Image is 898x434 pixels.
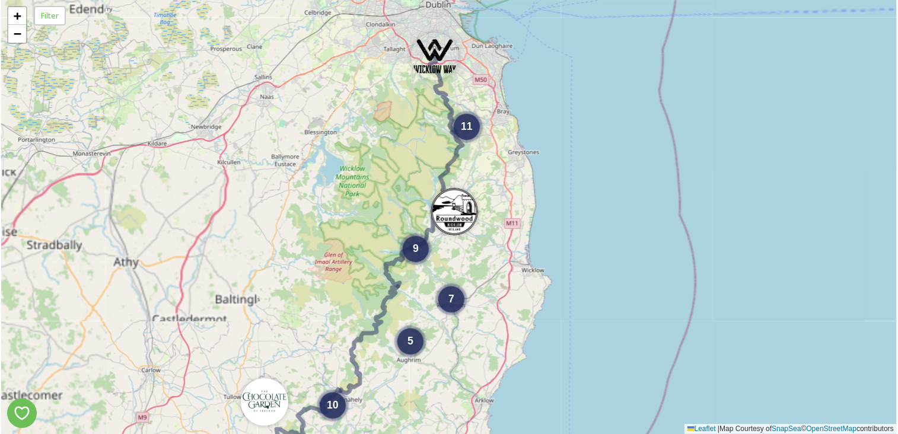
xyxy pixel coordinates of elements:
span: 9 [413,242,419,254]
img: Marker [411,33,458,80]
span: 5 [407,335,413,347]
a: Zoom out [8,25,26,43]
div: 5 [397,328,423,355]
img: Marker [241,378,288,426]
a: OpenStreetMap [807,425,857,433]
a: SnapSea [772,425,801,433]
span: 7 [448,293,454,305]
div: Filter [34,6,66,25]
img: Marker [431,188,478,235]
span: − [14,26,21,41]
div: 10 [320,392,346,419]
div: 9 [403,236,429,262]
div: 11 [454,114,480,140]
a: Leaflet [687,425,716,433]
div: Map Courtesy of © contributors [684,424,897,434]
span: + [14,8,21,23]
span: 10 [327,399,339,411]
span: 11 [461,120,473,132]
a: Zoom in [8,7,26,25]
span: | [718,425,719,433]
div: 7 [438,286,464,312]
